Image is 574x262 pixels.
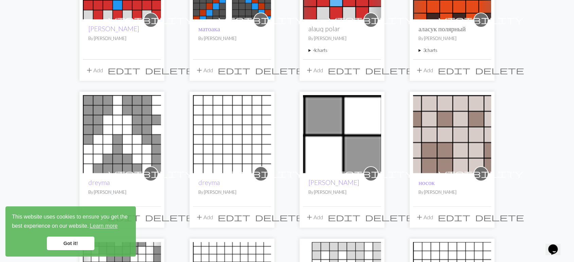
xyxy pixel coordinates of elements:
[108,65,140,75] span: edit
[218,13,303,27] i: private
[88,179,110,186] a: dreyma
[12,213,129,231] span: This website uses cookies to ensure you get the best experience on our website.
[218,168,303,179] span: visibility
[218,167,303,181] i: private
[83,130,161,136] a: dreyma
[5,206,136,257] div: cookieconsent
[418,25,486,33] h2: аласук полярный
[198,179,220,186] a: dreyma
[108,167,193,181] i: private
[438,213,470,221] i: Edit
[415,65,424,75] span: add
[215,64,253,77] button: Edit
[218,65,250,75] span: edit
[328,212,360,222] span: edit
[413,130,491,136] a: носок
[438,15,523,25] span: visibility
[145,65,194,75] span: delete
[253,211,306,224] button: Delete
[363,211,416,224] button: Delete
[435,64,473,77] button: Edit
[195,212,203,222] span: add
[413,64,435,77] button: Add
[473,211,526,224] button: Delete
[255,65,304,75] span: delete
[218,212,250,222] span: edit
[328,66,360,74] i: Edit
[418,189,486,195] p: By [PERSON_NAME]
[198,35,266,42] p: By [PERSON_NAME]
[305,65,313,75] span: add
[413,211,435,224] button: Add
[108,66,140,74] i: Edit
[413,95,491,173] img: носок
[108,15,193,25] span: visibility
[328,167,413,181] i: private
[438,65,470,75] span: edit
[418,35,486,42] p: By [PERSON_NAME]
[255,212,304,222] span: delete
[218,213,250,221] i: Edit
[303,211,325,224] button: Add
[308,47,376,54] summary: 4charts
[438,13,523,27] i: private
[83,64,105,77] button: Add
[105,64,143,77] button: Edit
[418,47,486,54] summary: 3charts
[435,211,473,224] button: Edit
[308,179,359,186] a: [PERSON_NAME]
[193,211,215,224] button: Add
[328,13,413,27] i: private
[475,65,524,75] span: delete
[438,167,523,181] i: private
[328,15,413,25] span: visibility
[303,130,381,136] a: marius
[438,66,470,74] i: Edit
[193,64,215,77] button: Add
[253,64,306,77] button: Delete
[89,221,119,231] a: learn more about cookies
[328,65,360,75] span: edit
[418,179,435,186] a: носок
[108,168,193,179] span: visibility
[303,95,381,173] img: marius
[88,189,156,195] p: By [PERSON_NAME]
[88,35,156,42] p: By [PERSON_NAME]
[47,237,94,250] a: dismiss cookie message
[438,168,523,179] span: visibility
[438,212,470,222] span: edit
[218,15,303,25] span: visibility
[215,211,253,224] button: Edit
[85,65,93,75] span: add
[143,211,196,224] button: Delete
[108,13,193,27] i: private
[195,65,203,75] span: add
[365,65,414,75] span: delete
[193,130,271,136] a: dreyma
[308,25,376,33] h2: alauq polar
[325,64,363,77] button: Edit
[145,212,194,222] span: delete
[545,235,567,255] iframe: chat widget
[473,64,526,77] button: Delete
[325,211,363,224] button: Edit
[363,64,416,77] button: Delete
[88,25,139,33] a: [PERSON_NAME]
[415,212,424,222] span: add
[218,66,250,74] i: Edit
[305,212,313,222] span: add
[308,189,376,195] p: By [PERSON_NAME]
[308,35,376,42] p: By [PERSON_NAME]
[328,168,413,179] span: visibility
[475,212,524,222] span: delete
[328,213,360,221] i: Edit
[193,95,271,173] img: dreyma
[198,189,266,195] p: By [PERSON_NAME]
[198,25,220,33] a: матоака
[303,64,325,77] button: Add
[83,95,161,173] img: dreyma
[143,64,196,77] button: Delete
[365,212,414,222] span: delete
